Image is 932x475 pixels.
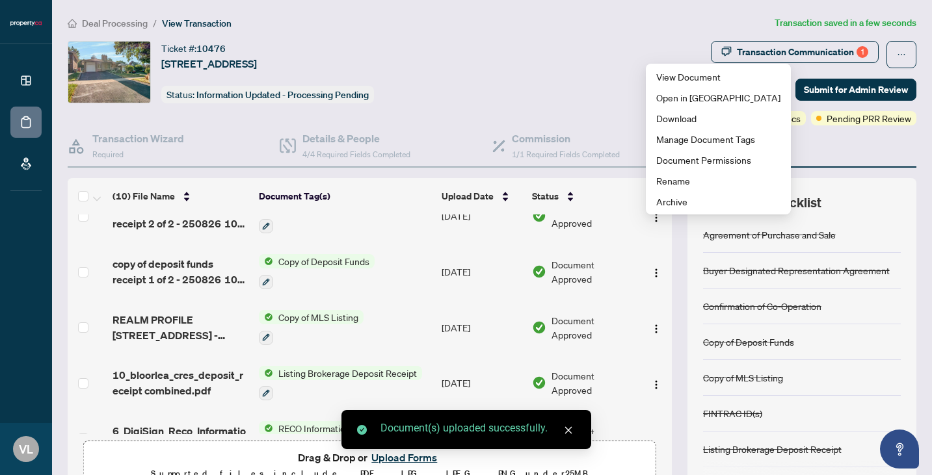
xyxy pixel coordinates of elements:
[795,79,916,101] button: Submit for Admin Review
[646,205,667,226] button: Logo
[113,423,248,454] span: 6_DigiSign_Reco_Information_Guide_-_RECO_Forms.pdf
[656,132,780,146] span: Manage Document Tags
[711,41,879,63] button: Transaction Communication1
[827,111,911,125] span: Pending PRR Review
[703,442,842,456] div: Listing Brokerage Deposit Receipt
[656,90,780,105] span: Open in [GEOGRAPHIC_DATA]
[880,430,919,469] button: Open asap
[436,355,527,411] td: [DATE]
[161,86,374,103] div: Status:
[703,335,794,349] div: Copy of Deposit Funds
[651,379,661,390] img: Logo
[19,440,33,458] span: VL
[703,227,836,242] div: Agreement of Purchase and Sale
[656,70,780,84] span: View Document
[68,42,150,103] img: IMG-W12360432_1.jpg
[564,426,573,435] span: close
[527,178,640,214] th: Status
[651,324,661,334] img: Logo
[92,131,184,146] h4: Transaction Wizard
[552,201,635,230] span: Document Approved
[656,173,780,188] span: Rename
[196,43,226,55] span: 10476
[703,299,821,313] div: Confirmation of Co-Operation
[552,257,635,286] span: Document Approved
[259,421,273,435] img: Status Icon
[703,406,762,420] div: FINTRAC ID(s)
[10,19,42,27] img: logo
[646,372,667,393] button: Logo
[302,131,410,146] h4: Details & People
[532,320,546,335] img: Document Status
[656,194,780,209] span: Archive
[298,449,441,466] span: Drag & Drop or
[703,263,890,277] div: Buyer Designated Representation Agreement
[259,310,273,324] img: Status Icon
[552,368,635,397] span: Document Approved
[259,199,375,234] button: Status IconCopy of Deposit Funds
[656,111,780,125] span: Download
[804,79,908,100] span: Submit for Admin Review
[107,178,254,214] th: (10) File Name
[259,310,364,345] button: Status IconCopy of MLS Listing
[380,420,576,436] div: Document(s) uploaded successfully.
[436,178,527,214] th: Upload Date
[651,268,661,278] img: Logo
[436,300,527,355] td: [DATE]
[259,254,375,289] button: Status IconCopy of Deposit Funds
[161,56,257,71] span: [STREET_ADDRESS]
[113,367,248,398] span: 10_bloorlea_cres_deposit_receipt combined.pdf
[273,421,382,435] span: RECO Information Guide
[703,370,783,385] div: Copy of MLS Listing
[532,264,546,279] img: Document Status
[512,149,620,159] span: 1/1 Required Fields Completed
[561,423,576,437] a: Close
[113,200,248,231] span: copy of deposit funds receipt 2 of 2 - 250826 10 Bloorlea.jpeg
[532,209,546,223] img: Document Status
[532,189,559,203] span: Status
[82,18,148,29] span: Deal Processing
[113,312,248,343] span: REALM PROFILE [STREET_ADDRESS] - [DATE].pdf
[646,428,667,449] button: Logo
[113,256,248,287] span: copy of deposit funds receipt 1 of 2 - 250826 10 Bloorlea.jpg
[436,244,527,300] td: [DATE]
[92,149,124,159] span: Required
[153,16,157,31] li: /
[442,189,494,203] span: Upload Date
[357,425,367,435] span: check-circle
[68,19,77,28] span: home
[113,189,175,203] span: (10) File Name
[552,313,635,342] span: Document Approved
[436,188,527,244] td: [DATE]
[646,317,667,338] button: Logo
[259,254,273,268] img: Status Icon
[259,366,273,380] img: Status Icon
[273,254,375,268] span: Copy of Deposit Funds
[532,376,546,390] img: Document Status
[737,42,868,62] div: Transaction Communication
[259,421,382,456] button: Status IconRECO Information Guide
[273,310,364,324] span: Copy of MLS Listing
[552,424,635,453] span: Document Approved
[646,261,667,282] button: Logo
[656,153,780,167] span: Document Permissions
[302,149,410,159] span: 4/4 Required Fields Completed
[259,366,422,401] button: Status IconListing Brokerage Deposit Receipt
[196,89,369,101] span: Information Updated - Processing Pending
[857,46,868,58] div: 1
[161,41,226,56] div: Ticket #:
[651,212,661,223] img: Logo
[254,178,436,214] th: Document Tag(s)
[273,366,422,380] span: Listing Brokerage Deposit Receipt
[162,18,232,29] span: View Transaction
[775,16,916,31] article: Transaction saved in a few seconds
[897,50,906,59] span: ellipsis
[512,131,620,146] h4: Commission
